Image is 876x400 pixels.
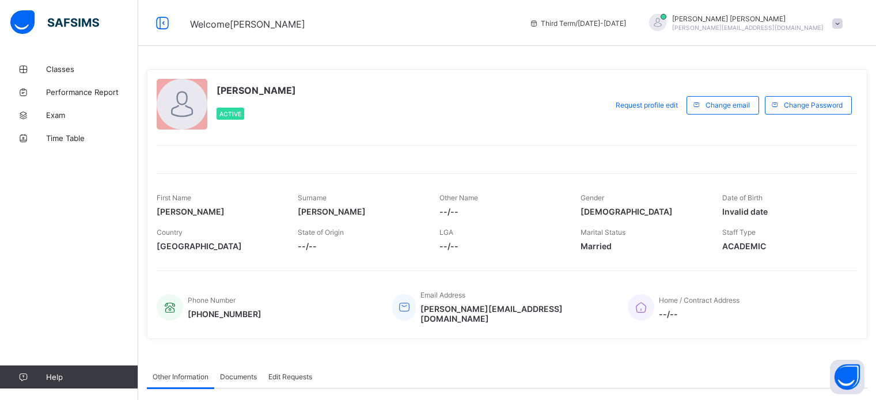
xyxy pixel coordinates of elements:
span: Married [581,241,704,251]
span: Other Name [439,193,478,202]
span: Home / Contract Address [659,296,740,304]
span: Country [157,228,183,237]
span: Welcome [PERSON_NAME] [190,18,305,30]
button: Open asap [830,360,864,394]
span: Time Table [46,134,138,143]
span: session/term information [529,19,626,28]
span: [PERSON_NAME][EMAIL_ADDRESS][DOMAIN_NAME] [672,24,824,31]
span: Exam [46,111,138,120]
span: Change email [706,101,750,109]
span: [PERSON_NAME] [217,85,296,96]
span: Request profile edit [616,101,678,109]
span: [DEMOGRAPHIC_DATA] [581,207,704,216]
span: [PERSON_NAME] [PERSON_NAME] [672,14,824,23]
span: Surname [298,193,327,202]
span: First Name [157,193,191,202]
span: Classes [46,64,138,74]
span: --/-- [659,309,740,319]
span: --/-- [439,241,563,251]
span: [PHONE_NUMBER] [188,309,261,319]
span: Invalid date [722,207,846,216]
div: Hafiz IbrahimAli [638,14,848,33]
img: safsims [10,10,99,35]
span: Change Password [784,101,843,109]
span: [GEOGRAPHIC_DATA] [157,241,280,251]
span: Email Address [420,291,465,299]
span: Staff Type [722,228,756,237]
span: Documents [220,372,257,381]
span: [PERSON_NAME] [157,207,280,216]
span: Phone Number [188,296,236,304]
span: Performance Report [46,87,138,97]
span: --/-- [298,241,422,251]
span: [PERSON_NAME][EMAIL_ADDRESS][DOMAIN_NAME] [420,304,610,323]
span: Marital Status [581,228,625,237]
span: State of Origin [298,228,344,237]
span: Date of Birth [722,193,763,202]
span: LGA [439,228,453,237]
span: Other Information [153,372,208,381]
span: --/-- [439,207,563,216]
span: Edit Requests [268,372,312,381]
span: Active [219,111,241,117]
span: Gender [581,193,604,202]
span: Help [46,372,138,382]
span: ACADEMIC [722,241,846,251]
span: [PERSON_NAME] [298,207,422,216]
